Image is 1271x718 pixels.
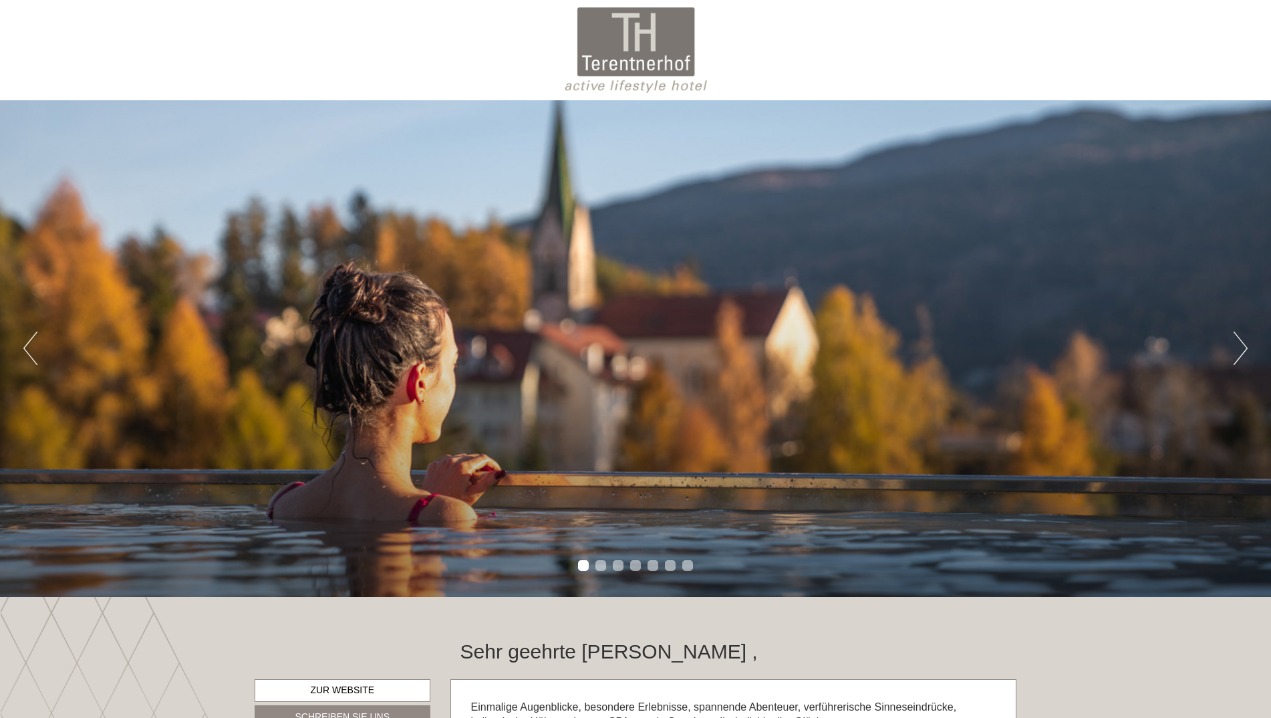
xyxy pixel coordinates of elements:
[460,640,758,663] h1: Sehr geehrte [PERSON_NAME] ,
[23,332,37,365] button: Previous
[1234,332,1248,365] button: Next
[255,679,430,702] a: Zur Website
